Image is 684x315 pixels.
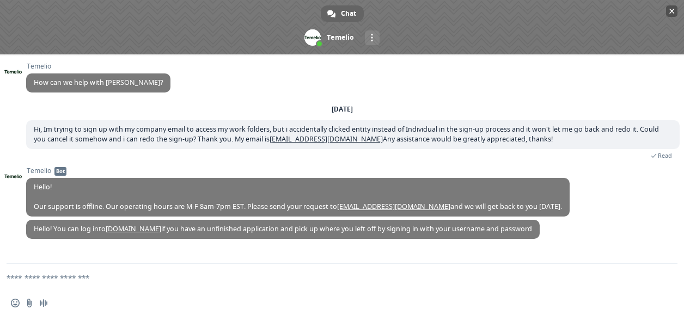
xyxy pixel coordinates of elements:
span: Bot [54,167,66,176]
span: Chat [341,5,356,22]
span: Read [658,152,672,159]
a: [EMAIL_ADDRESS][DOMAIN_NAME] [270,134,383,144]
span: Insert an emoji [11,299,20,307]
span: Hello! Our support is offline. Our operating hours are M-F 8am-7pm EST. Please send your request ... [34,182,562,211]
a: Chat [321,5,364,22]
span: Send a file [25,299,34,307]
span: Temelio [26,63,170,70]
div: [DATE] [332,106,353,113]
span: Temelio [26,167,570,175]
span: Audio message [39,299,48,307]
textarea: Compose your message... [7,264,651,291]
span: Hello! You can log into if you have an unfinished application and pick up where you left off by s... [34,224,532,233]
span: Close chat [666,5,677,17]
a: [DOMAIN_NAME] [106,224,161,233]
span: Hi, Im trying to sign up with my company email to access my work folders, but i accidentally clic... [34,125,659,144]
span: How can we help with [PERSON_NAME]? [34,78,163,87]
a: [EMAIL_ADDRESS][DOMAIN_NAME] [337,202,450,211]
